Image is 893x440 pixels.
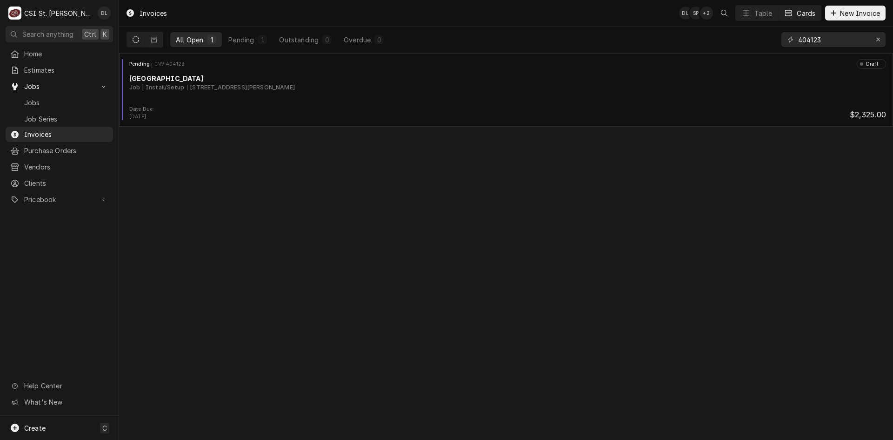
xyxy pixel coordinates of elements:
button: Search anythingCtrlK [6,26,113,42]
span: Jobs [24,98,108,108]
span: Invoices [24,129,108,139]
div: Object Subtext Secondary [187,83,295,92]
input: Keyword search [798,32,868,47]
div: DL [679,7,692,20]
a: Purchase Orders [6,143,113,158]
div: Card Header Primary Content [129,59,185,68]
a: Go to Pricebook [6,192,113,207]
span: Create [24,424,46,432]
button: Erase input [871,32,886,47]
div: Card Footer Primary Content [850,109,886,121]
span: Search anything [22,29,73,39]
div: Cards [797,8,815,18]
a: Go to Help Center [6,378,113,393]
div: 0 [324,35,330,45]
div: Card Header Secondary Content [854,59,886,68]
div: David Lindsey's Avatar [98,7,111,20]
div: Outstanding [279,35,319,45]
a: Vendors [6,159,113,175]
div: Table [754,8,773,18]
div: C [8,7,21,20]
a: Invoices [6,127,113,142]
div: SP [689,7,702,20]
div: Object Title [129,74,886,83]
div: Card Body [123,74,889,92]
span: Pricebook [24,195,94,204]
button: Open search [717,6,732,20]
div: David Lindsey's Avatar [679,7,692,20]
span: Vendors [24,162,108,172]
div: Invoice Card: INV-404123 [119,53,893,127]
div: Object Subtext [129,83,886,92]
a: Go to Jobs [6,79,113,94]
span: [DATE] [129,114,146,120]
span: What's New [24,397,107,407]
a: Home [6,46,113,61]
span: Jobs [24,81,94,91]
div: DL [98,7,111,20]
span: Home [24,49,108,59]
div: + 2 [700,7,713,20]
div: Object Extra Context Footer Label [129,106,154,113]
div: CSI St. [PERSON_NAME] [24,8,93,18]
span: New Invoice [838,8,882,18]
div: Card Footer Extra Context [129,106,154,121]
button: New Invoice [825,6,886,20]
div: 1 [209,35,214,45]
a: Clients [6,176,113,191]
div: CSI St. Louis's Avatar [8,7,21,20]
a: Go to What's New [6,394,113,410]
span: Ctrl [84,29,96,39]
div: Card Header [123,59,889,68]
div: Draft [863,61,879,68]
a: Jobs [6,95,113,110]
div: Object Subtext Primary [129,83,184,92]
div: 0 [376,35,382,45]
span: Estimates [24,65,108,75]
div: 1 [260,35,265,45]
a: Estimates [6,62,113,78]
div: Object Extra Context Footer Value [129,113,154,121]
div: Object Status [857,59,886,68]
span: Purchase Orders [24,146,108,156]
span: Job Series [24,114,108,124]
div: Shelley Politte's Avatar [689,7,702,20]
span: Clients [24,178,108,188]
span: K [103,29,107,39]
div: All Open [176,35,203,45]
span: C [102,423,107,433]
div: Pending [228,35,254,45]
div: Card Footer [123,106,889,121]
div: Object State [129,61,152,68]
div: Object ID [155,61,185,68]
div: Overdue [344,35,371,45]
span: Help Center [24,381,107,391]
a: Job Series [6,111,113,127]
